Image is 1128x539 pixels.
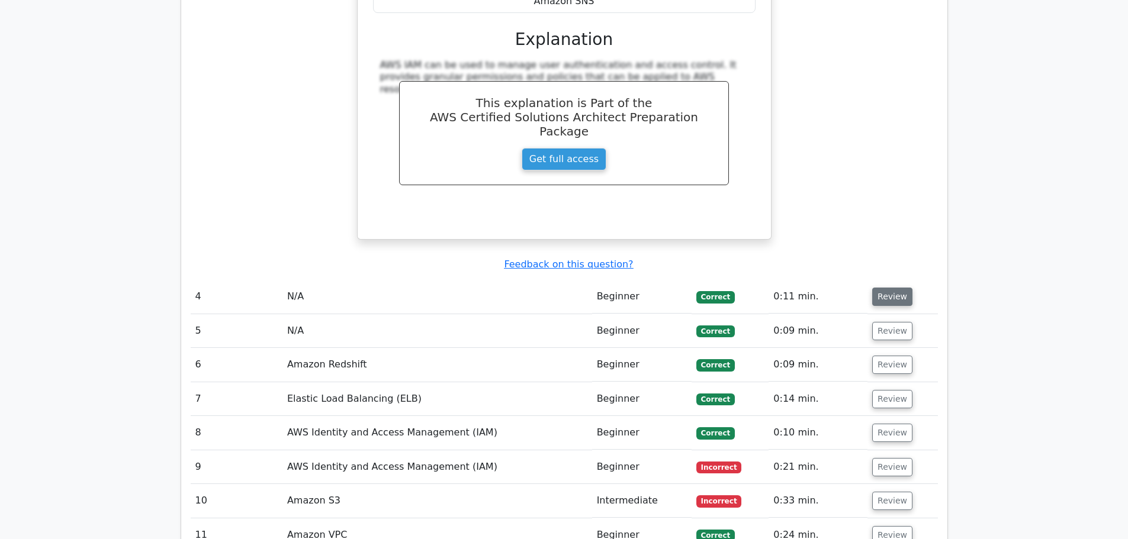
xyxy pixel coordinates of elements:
td: 0:10 min. [769,416,867,450]
td: Beginner [592,314,692,348]
td: 6 [191,348,282,382]
span: Incorrect [696,495,742,507]
td: Beginner [592,348,692,382]
td: 10 [191,484,282,518]
button: Review [872,458,912,476]
button: Review [872,492,912,510]
td: 8 [191,416,282,450]
td: Amazon Redshift [282,348,592,382]
td: N/A [282,314,592,348]
button: Review [872,288,912,306]
td: AWS Identity and Access Management (IAM) [282,450,592,484]
button: Review [872,322,912,340]
td: 0:11 min. [769,280,867,314]
td: 0:14 min. [769,382,867,416]
td: 4 [191,280,282,314]
td: Intermediate [592,484,692,518]
span: Correct [696,359,735,371]
span: Correct [696,291,735,303]
td: 5 [191,314,282,348]
button: Review [872,424,912,442]
a: Feedback on this question? [504,259,633,270]
td: 7 [191,382,282,416]
div: AWS IAM can be used to manage user authentication and access control. It provides granular permis... [380,59,748,96]
button: Review [872,390,912,408]
span: Incorrect [696,461,742,473]
span: Correct [696,325,735,337]
td: 0:21 min. [769,450,867,484]
span: Correct [696,393,735,405]
td: 0:09 min. [769,314,867,348]
td: N/A [282,280,592,314]
span: Correct [696,427,735,439]
td: Amazon S3 [282,484,592,518]
td: Beginner [592,280,692,314]
td: Beginner [592,382,692,416]
td: 0:09 min. [769,348,867,382]
td: Elastic Load Balancing (ELB) [282,382,592,416]
h3: Explanation [380,30,748,50]
td: Beginner [592,416,692,450]
td: 9 [191,450,282,484]
td: Beginner [592,450,692,484]
td: 0:33 min. [769,484,867,518]
td: AWS Identity and Access Management (IAM) [282,416,592,450]
a: Get full access [522,148,606,170]
button: Review [872,356,912,374]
